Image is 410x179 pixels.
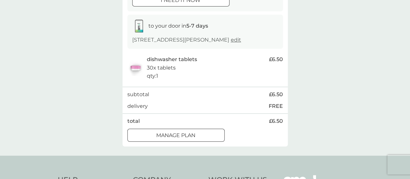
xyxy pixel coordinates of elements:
p: delivery [127,102,148,110]
span: £6.50 [269,117,283,125]
button: Manage plan [127,129,225,142]
p: dishwasher tablets [147,55,197,64]
p: 30x tablets [147,64,176,72]
p: total [127,117,140,125]
span: to your door in [148,23,208,29]
p: subtotal [127,90,149,99]
strong: 5-7 days [186,23,208,29]
p: qty : 1 [147,72,158,80]
span: £6.50 [269,90,283,99]
span: £6.50 [269,55,283,64]
p: [STREET_ADDRESS][PERSON_NAME] [132,36,241,44]
p: Manage plan [156,131,195,140]
p: FREE [269,102,283,110]
a: edit [231,37,241,43]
